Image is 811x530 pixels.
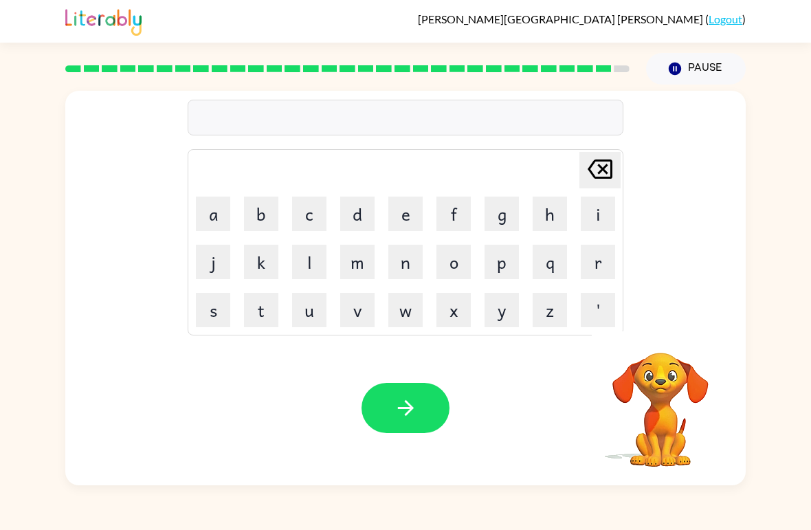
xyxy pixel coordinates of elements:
[485,197,519,231] button: g
[292,245,326,279] button: l
[244,197,278,231] button: b
[533,293,567,327] button: z
[533,197,567,231] button: h
[418,12,746,25] div: ( )
[418,12,705,25] span: [PERSON_NAME][GEOGRAPHIC_DATA] [PERSON_NAME]
[436,197,471,231] button: f
[646,53,746,85] button: Pause
[244,293,278,327] button: t
[196,293,230,327] button: s
[340,245,375,279] button: m
[196,197,230,231] button: a
[581,197,615,231] button: i
[196,245,230,279] button: j
[388,293,423,327] button: w
[292,293,326,327] button: u
[244,245,278,279] button: k
[485,293,519,327] button: y
[65,5,142,36] img: Literably
[709,12,742,25] a: Logout
[388,197,423,231] button: e
[581,293,615,327] button: '
[388,245,423,279] button: n
[340,293,375,327] button: v
[292,197,326,231] button: c
[581,245,615,279] button: r
[340,197,375,231] button: d
[436,245,471,279] button: o
[436,293,471,327] button: x
[533,245,567,279] button: q
[592,331,729,469] video: Your browser must support playing .mp4 files to use Literably. Please try using another browser.
[485,245,519,279] button: p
